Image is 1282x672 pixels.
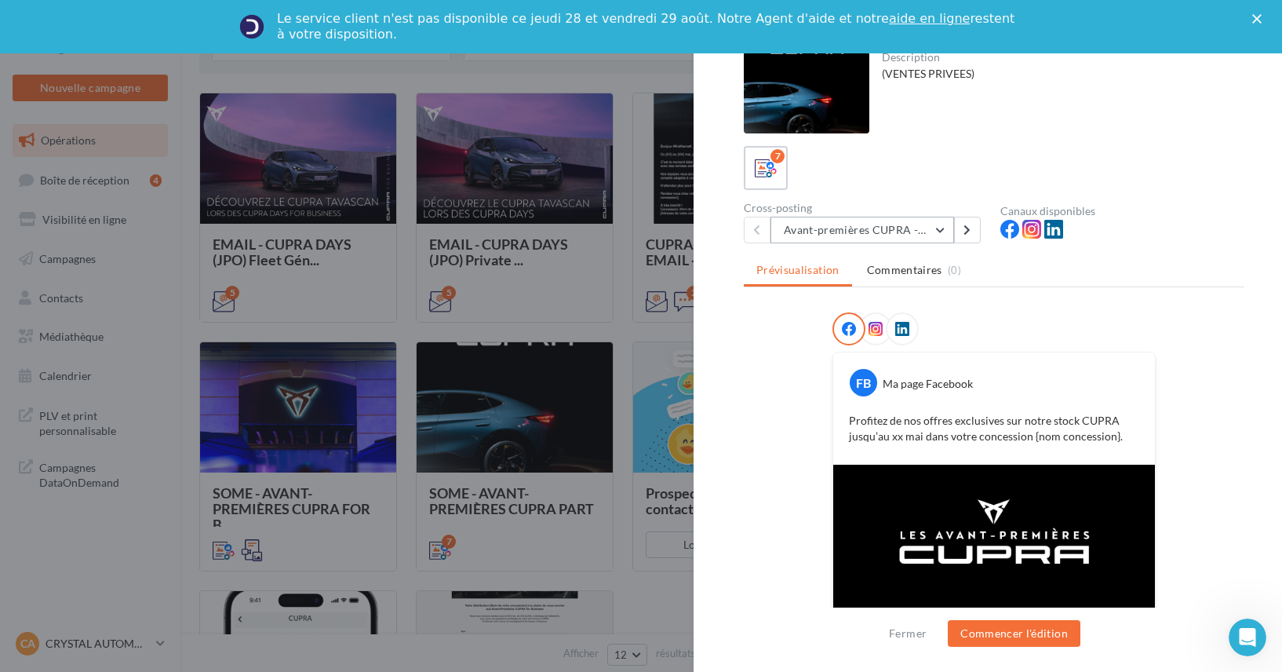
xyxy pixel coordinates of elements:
button: Fermer [883,624,933,643]
span: Commentaires [867,262,942,278]
div: Fermer [1252,14,1268,24]
div: Description [882,52,1233,63]
iframe: Intercom live chat [1229,619,1266,656]
button: Commencer l'édition [948,620,1080,647]
div: Le service client n'est pas disponible ce jeudi 28 et vendredi 29 août. Notre Agent d'aide et not... [277,11,1018,42]
a: aide en ligne [889,11,970,26]
p: Profitez de nos offres exclusives sur notre stock CUPRA jusqu’au xx mai dans votre concession {no... [849,413,1139,444]
div: 7 [770,149,785,163]
img: Profile image for Service-Client [239,14,264,39]
div: Ma page Facebook [883,376,973,392]
button: Avant-premières CUPRA - 4:5 [770,217,954,243]
div: (VENTES PRIVEES) [882,66,1233,82]
div: Canaux disponibles [1000,206,1244,217]
span: (0) [948,264,961,276]
div: Cross-posting [744,203,988,214]
div: FB [850,369,877,396]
